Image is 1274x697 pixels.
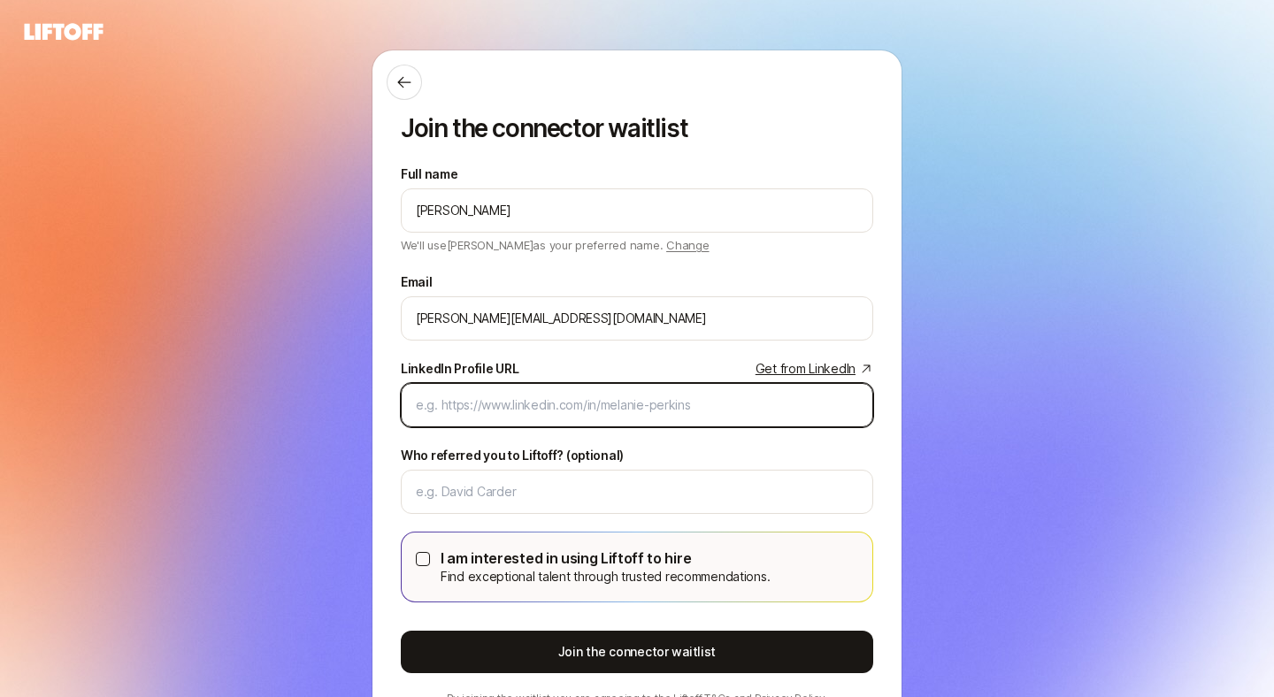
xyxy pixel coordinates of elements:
[756,358,873,379] a: Get from LinkedIn
[416,308,851,329] input: e.g. melanie@liftoff.xyz
[441,547,770,570] p: I am interested in using Liftoff to hire
[401,272,433,293] label: Email
[401,631,873,673] button: Join the connector waitlist
[401,445,624,466] label: Who referred you to Liftoff? (optional)
[416,200,858,221] input: e.g. Melanie Perkins
[416,481,858,502] input: e.g. David Carder
[401,114,873,142] p: Join the connector waitlist
[441,566,770,587] p: Find exceptional talent through trusted recommendations.
[401,358,518,379] div: LinkedIn Profile URL
[416,552,430,566] button: I am interested in using Liftoff to hireFind exceptional talent through trusted recommendations.
[401,164,457,185] label: Full name
[416,394,858,416] input: e.g. https://www.linkedin.com/in/melanie-perkins
[666,238,709,252] span: Change
[401,233,710,254] p: We'll use [PERSON_NAME] as your preferred name.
